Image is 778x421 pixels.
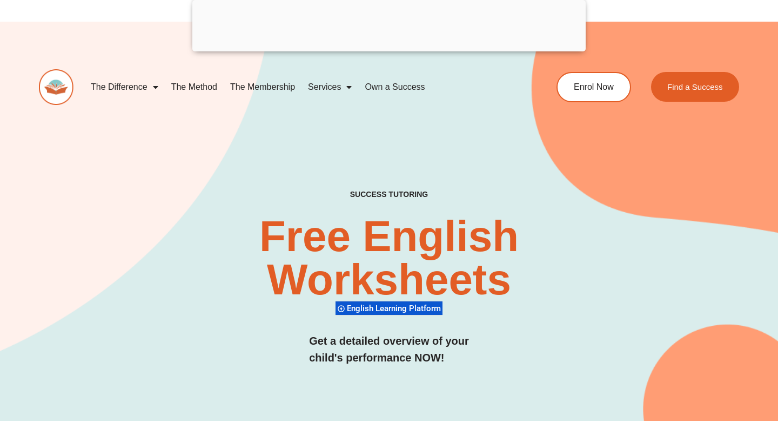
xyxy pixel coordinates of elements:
a: The Method [165,75,224,100]
h2: Free English Worksheets​ [158,215,620,301]
span: Enrol Now [574,83,614,91]
h4: SUCCESS TUTORING​ [285,190,493,199]
span: English Learning Platform [347,304,444,313]
a: Find a Success [651,72,739,102]
a: The Membership [224,75,301,100]
a: Services [301,75,358,100]
a: Enrol Now [556,72,631,102]
nav: Menu [84,75,517,100]
div: English Learning Platform [336,301,442,315]
span: Find a Success [667,83,723,91]
h3: Get a detailed overview of your child's performance NOW! [309,333,469,366]
a: Own a Success [358,75,431,100]
a: The Difference [84,75,165,100]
